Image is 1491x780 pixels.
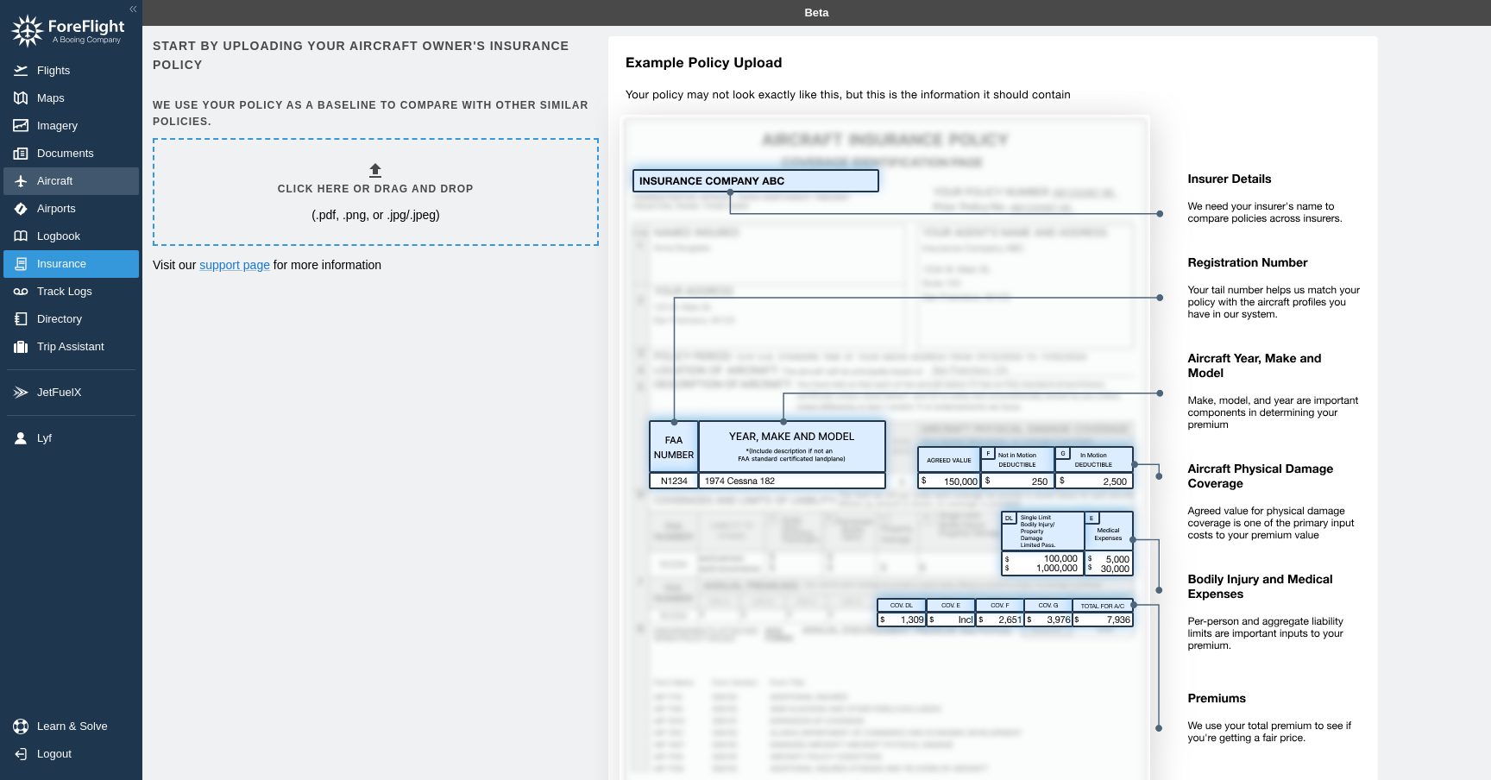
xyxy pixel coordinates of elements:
a: support page [199,258,270,272]
h6: Click here or drag and drop [278,181,474,198]
h6: Start by uploading your aircraft owner's insurance policy [153,36,595,75]
p: Visit our for more information [153,256,595,274]
p: (.pdf, .png, or .jpg/.jpeg) [311,206,440,223]
h6: We use your policy as a baseline to compare with other similar policies. [153,97,595,130]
